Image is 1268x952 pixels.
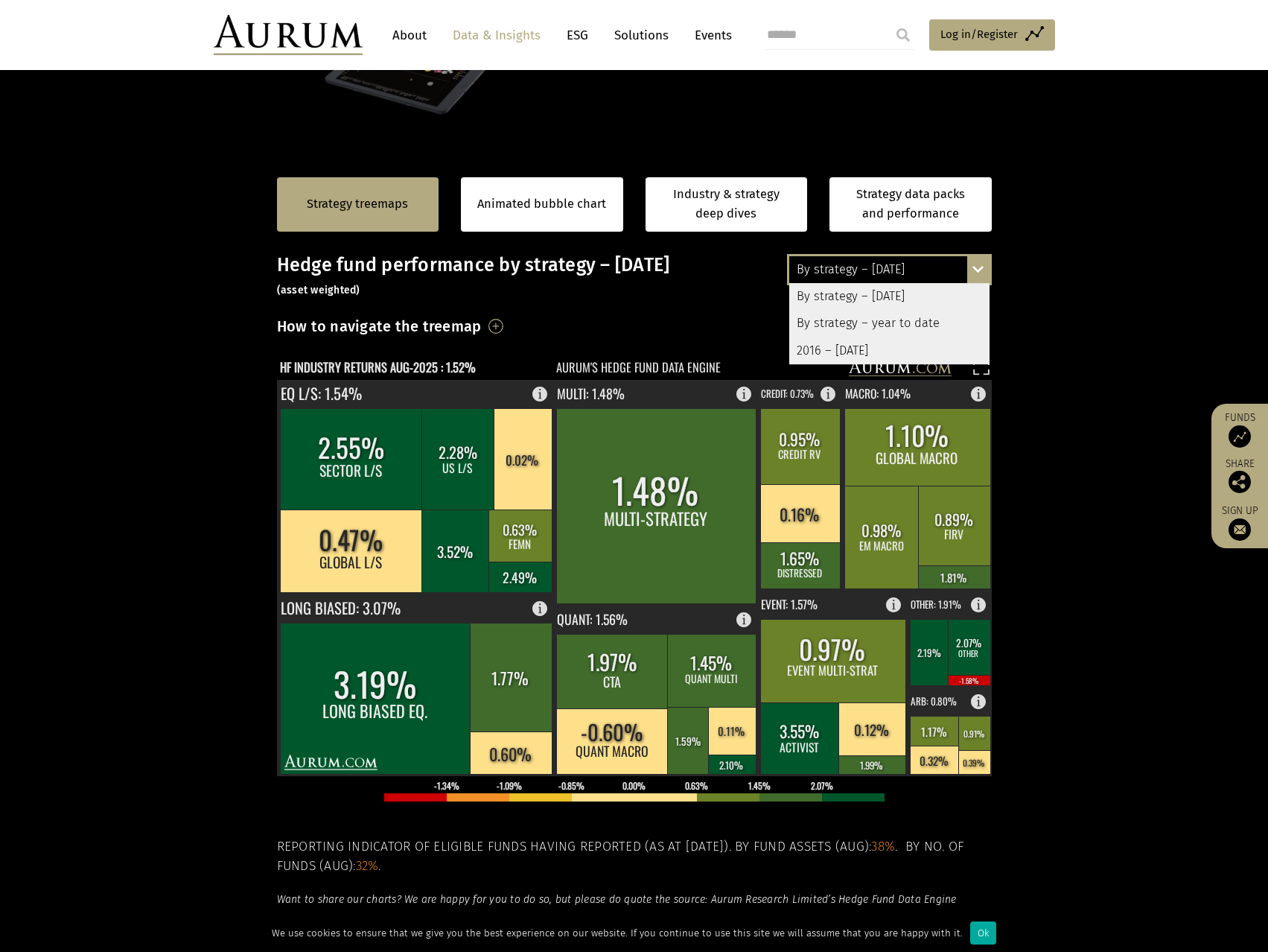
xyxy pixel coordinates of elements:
div: Ok [970,921,996,945]
h5: Reporting indicator of eligible funds having reported (as at [DATE]). By fund assets (Aug): . By ... [277,837,992,877]
small: (asset weighted) [277,284,360,296]
a: Log in/Register [929,19,1055,51]
img: Access Funds [1229,425,1251,448]
div: By strategy – [DATE] [789,256,990,283]
div: By strategy – year to date [789,311,990,337]
img: Sign up to our newsletter [1229,518,1251,541]
a: Data & Insights [445,22,548,49]
a: Animated bubble chart [477,194,606,214]
span: 32% [356,858,379,874]
a: ESG [559,22,596,49]
a: Strategy treemaps [307,194,408,214]
img: Share this post [1229,471,1251,493]
img: Aurum [214,15,363,55]
span: 38% [871,839,895,854]
h3: Hedge fund performance by strategy – [DATE] [277,254,992,299]
a: About [385,22,434,49]
div: By strategy – [DATE] [789,283,990,310]
a: Industry & strategy deep dives [646,177,808,232]
a: Sign up [1219,504,1261,541]
a: Events [687,22,732,49]
a: Solutions [607,22,676,49]
div: Share [1219,459,1261,493]
a: Strategy data packs and performance [829,177,992,232]
em: Want to share our charts? We are happy for you to do so, but please do quote the source: Aurum Re... [277,893,957,906]
div: 2016 – [DATE] [789,337,990,364]
a: Funds [1219,411,1261,448]
span: Log in/Register [940,25,1018,43]
input: Submit [888,20,918,50]
h3: How to navigate the treemap [277,314,482,339]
